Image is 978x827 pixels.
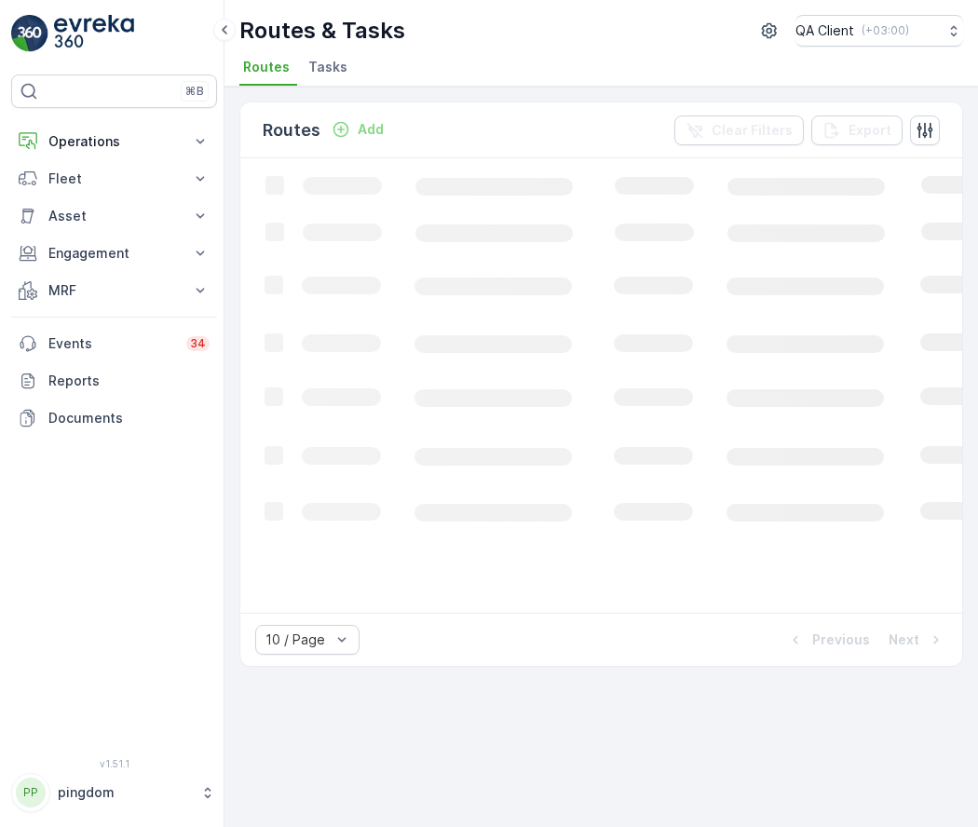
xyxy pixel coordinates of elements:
img: logo [11,15,48,52]
div: PP [16,778,46,807]
p: Routes & Tasks [239,16,405,46]
button: Next [887,629,947,651]
p: Documents [48,409,210,427]
p: Clear Filters [712,121,793,140]
p: pingdom [58,783,191,802]
button: PPpingdom [11,773,217,812]
button: Engagement [11,235,217,272]
p: Operations [48,132,180,151]
p: Events [48,334,175,353]
span: Tasks [308,58,347,76]
p: Previous [812,630,870,649]
a: Events34 [11,325,217,362]
button: Fleet [11,160,217,197]
p: Next [889,630,919,649]
p: Fleet [48,169,180,188]
p: QA Client [795,21,854,40]
p: ( +03:00 ) [862,23,909,38]
a: Reports [11,362,217,400]
button: Operations [11,123,217,160]
button: QA Client(+03:00) [795,15,963,47]
p: Add [358,120,384,139]
button: Previous [784,629,872,651]
p: Export [849,121,891,140]
button: MRF [11,272,217,309]
p: Engagement [48,244,180,263]
p: Reports [48,372,210,390]
button: Add [324,118,391,141]
img: logo_light-DOdMpM7g.png [54,15,134,52]
p: 34 [190,336,206,351]
button: Export [811,115,903,145]
span: v 1.51.1 [11,758,217,769]
p: MRF [48,281,180,300]
span: Routes [243,58,290,76]
p: Routes [263,117,320,143]
button: Clear Filters [674,115,804,145]
p: ⌘B [185,84,204,99]
button: Asset [11,197,217,235]
a: Documents [11,400,217,437]
p: Asset [48,207,180,225]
